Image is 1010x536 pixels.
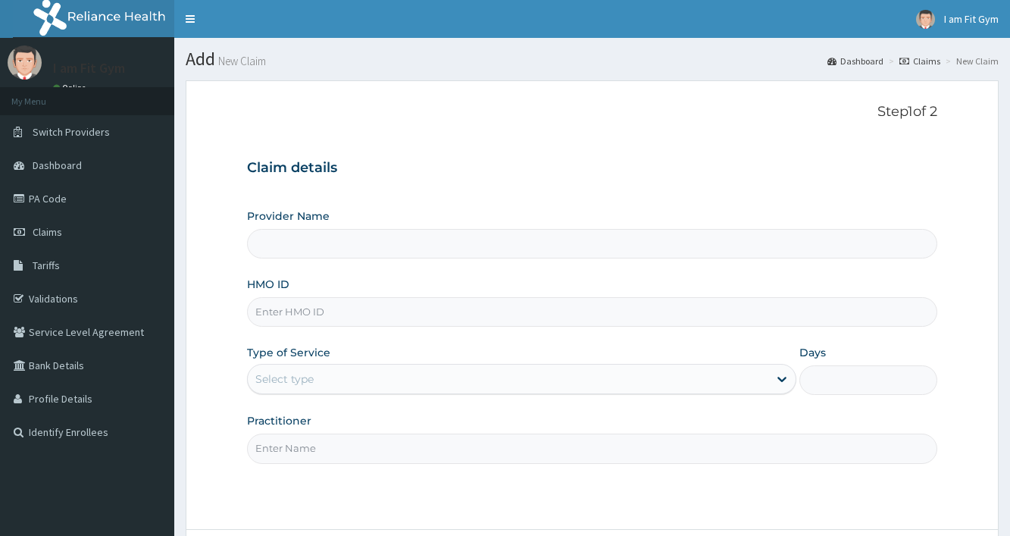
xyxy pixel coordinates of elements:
span: Switch Providers [33,125,110,139]
span: Claims [33,225,62,239]
input: Enter HMO ID [247,297,937,327]
span: Dashboard [33,158,82,172]
img: User Image [8,45,42,80]
h3: Claim details [247,160,937,177]
img: User Image [916,10,935,29]
p: Step 1 of 2 [247,104,937,121]
span: I am Fit Gym [944,12,999,26]
label: Practitioner [247,413,311,428]
label: Provider Name [247,208,330,224]
input: Enter Name [247,434,937,463]
p: I am Fit Gym [53,61,125,75]
span: Tariffs [33,259,60,272]
label: HMO ID [247,277,289,292]
label: Type of Service [247,345,330,360]
a: Claims [899,55,940,67]
a: Online [53,83,89,93]
small: New Claim [215,55,266,67]
div: Select type [255,371,314,387]
h1: Add [186,49,999,69]
label: Days [799,345,826,360]
a: Dashboard [827,55,883,67]
li: New Claim [942,55,999,67]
